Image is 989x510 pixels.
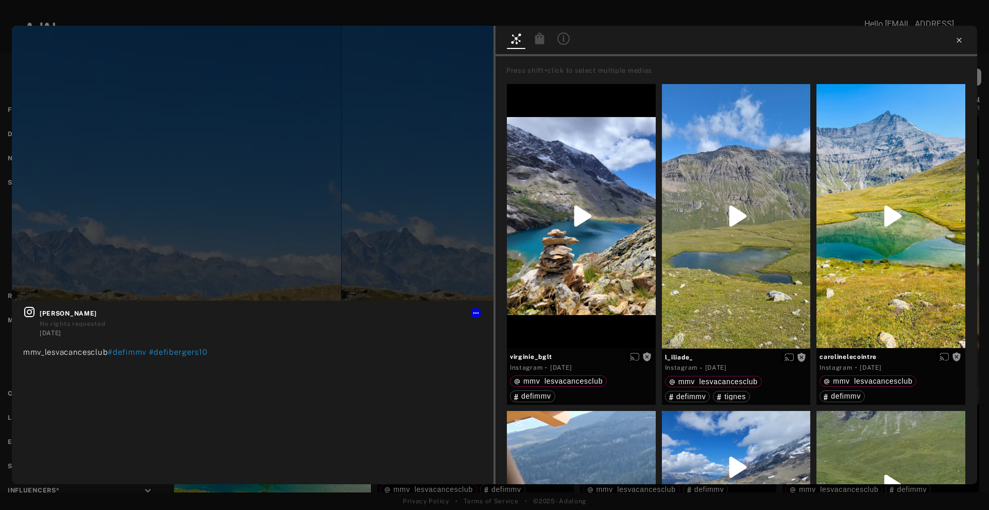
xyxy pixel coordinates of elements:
[514,392,551,400] div: defimmv
[669,378,758,385] div: mmv_lesvacancesclub
[23,348,108,356] span: mmv_lesvacancesclub
[40,330,61,337] time: 2025-08-17T13:23:54.000Z
[936,351,952,362] button: Enable diffusion on this media
[523,377,603,385] span: mmv_lesvacancesclub
[860,364,881,371] time: 2025-08-15T11:46:45.000Z
[797,353,806,360] span: Rights not requested
[642,353,652,360] span: Rights not requested
[40,320,105,327] span: No rights requested
[831,392,861,400] span: defimmv
[627,351,642,362] button: Enable diffusion on this media
[678,377,758,386] span: mmv_lesvacancesclub
[665,353,808,362] span: l_iliade_
[550,364,572,371] time: 2025-07-21T18:15:07.000Z
[514,377,603,385] div: mmv_lesvacancesclub
[855,364,858,372] span: ·
[510,363,542,372] div: Instagram
[833,377,912,385] span: mmv_lesvacancesclub
[149,348,208,356] span: #defibergers10
[40,309,482,318] span: [PERSON_NAME]
[521,392,551,400] span: defimmv
[108,348,146,356] span: #defimmv
[705,364,727,371] time: 2025-07-25T13:37:13.000Z
[510,352,653,361] span: virginie_bglt
[820,363,852,372] div: Instagram
[665,363,697,372] div: Instagram
[676,392,706,401] span: defimmv
[506,65,974,76] div: Press shift+click to select multiple medias
[717,393,746,400] div: tignes
[545,364,548,372] span: ·
[824,377,912,385] div: mmv_lesvacancesclub
[700,364,703,372] span: ·
[820,352,962,361] span: carolinelecointre
[824,392,861,400] div: defimmv
[781,352,797,363] button: Enable diffusion on this media
[724,392,746,401] span: tignes
[937,460,989,510] iframe: Chat Widget
[937,460,989,510] div: Widget de chat
[669,393,706,400] div: defimmv
[952,353,961,360] span: Rights not requested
